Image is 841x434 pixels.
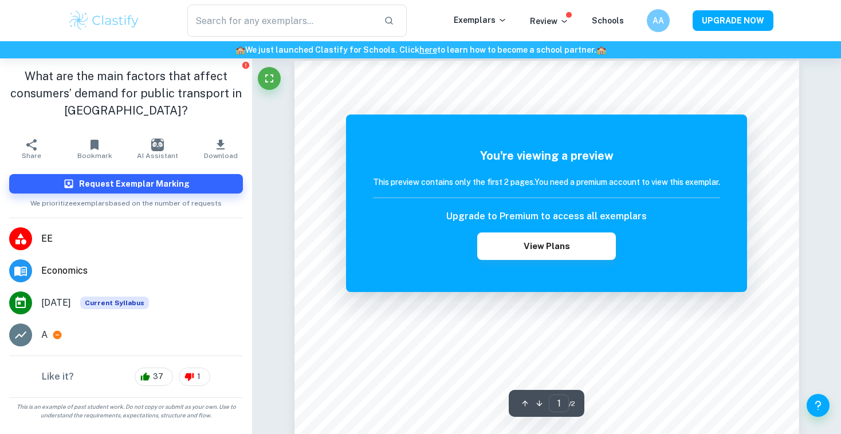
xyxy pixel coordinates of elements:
span: 🏫 [596,45,606,54]
span: 1 [191,371,207,382]
button: AI Assistant [126,133,189,165]
button: Fullscreen [258,67,281,90]
button: Request Exemplar Marking [9,174,243,194]
img: Clastify logo [68,9,140,32]
a: here [419,45,437,54]
span: 🏫 [235,45,245,54]
h6: AA [652,14,665,27]
div: This exemplar is based on the current syllabus. Feel free to refer to it for inspiration/ideas wh... [80,297,149,309]
span: Current Syllabus [80,297,149,309]
span: We prioritize exemplars based on the number of requests [30,194,222,208]
button: UPGRADE NOW [693,10,773,31]
h6: We just launched Clastify for Schools. Click to learn how to become a school partner. [2,44,839,56]
span: Download [204,152,238,160]
span: Economics [41,264,243,278]
p: A [41,328,48,342]
h1: What are the main factors that affect consumers’ demand for public transport in [GEOGRAPHIC_DATA]? [9,68,243,119]
h6: This preview contains only the first 2 pages. You need a premium account to view this exemplar. [373,176,720,188]
span: AI Assistant [137,152,178,160]
input: Search for any exemplars... [187,5,375,37]
a: Schools [592,16,624,25]
img: AI Assistant [151,139,164,151]
button: Help and Feedback [807,394,830,417]
span: [DATE] [41,296,71,310]
span: EE [41,232,243,246]
button: Download [189,133,252,165]
span: / 2 [569,399,575,409]
h6: Like it? [42,370,74,384]
span: 37 [147,371,170,382]
span: Bookmark [77,152,112,160]
h6: Upgrade to Premium to access all exemplars [446,210,647,223]
p: Exemplars [454,14,507,26]
p: Review [530,15,569,27]
button: AA [647,9,670,32]
h5: You're viewing a preview [373,147,720,164]
button: View Plans [477,232,616,260]
h6: Request Exemplar Marking [79,177,190,190]
button: Bookmark [63,133,126,165]
button: Report issue [241,61,250,69]
span: Share [22,152,41,160]
span: This is an example of past student work. Do not copy or submit as your own. Use to understand the... [5,403,247,420]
